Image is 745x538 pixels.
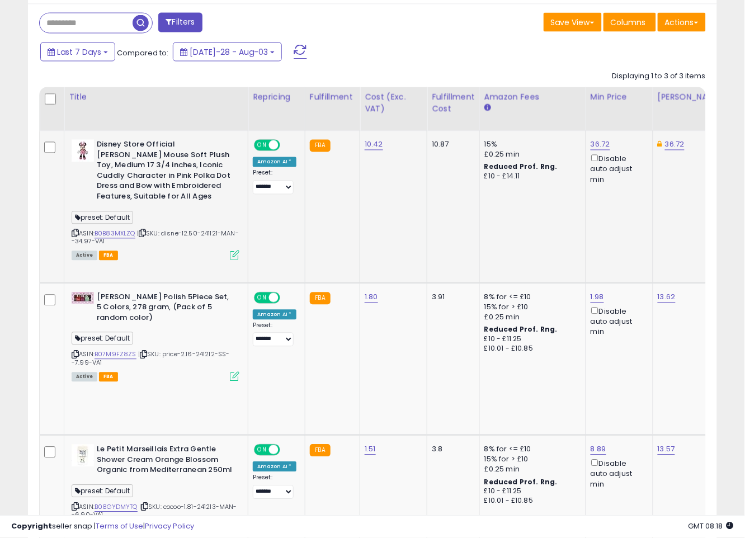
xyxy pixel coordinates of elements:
[145,521,194,532] a: Privacy Policy
[57,46,101,58] span: Last 7 Days
[611,17,646,28] span: Columns
[658,13,706,32] button: Actions
[117,48,168,58] span: Compared to:
[255,446,269,455] span: ON
[11,521,52,532] strong: Copyright
[665,139,685,150] a: 36.72
[253,169,296,195] div: Preset:
[484,140,577,150] div: 15%
[99,372,118,382] span: FBA
[96,521,143,532] a: Terms of Use
[484,487,577,497] div: £10 - £11.25
[72,332,133,345] span: preset: Default
[484,455,577,465] div: 15% for > £10
[365,444,376,455] a: 1.51
[432,292,471,303] div: 3.91
[658,444,675,455] a: 13.57
[69,92,243,103] div: Title
[432,445,471,455] div: 3.8
[591,153,644,185] div: Disable auto adjust min
[158,13,202,32] button: Filters
[97,292,233,327] b: [PERSON_NAME] Polish 5Piece Set, 5 Colors, 278 gram, (Pack of 5 random color)
[484,172,577,182] div: £10 - £14.11
[484,335,577,344] div: £10 - £11.25
[95,350,136,360] a: B07M9FZ8ZS
[72,292,239,381] div: ASIN:
[658,92,724,103] div: [PERSON_NAME]
[72,140,239,259] div: ASIN:
[253,462,296,472] div: Amazon AI *
[279,446,296,455] span: OFF
[72,292,94,304] img: 41aASbDE55L._SL40_.jpg
[253,474,296,499] div: Preset:
[190,46,268,58] span: [DATE]-28 - Aug-03
[484,478,558,487] b: Reduced Prof. Rng.
[544,13,602,32] button: Save View
[484,344,577,354] div: £10.01 - £10.85
[72,445,94,467] img: 31WPt3lg9VL._SL40_.jpg
[591,457,644,490] div: Disable auto adjust min
[40,43,115,62] button: Last 7 Days
[432,92,475,115] div: Fulfillment Cost
[591,444,606,455] a: 8.89
[72,372,97,382] span: All listings currently available for purchase on Amazon
[72,485,133,498] span: preset: Default
[255,141,269,150] span: ON
[72,211,133,224] span: preset: Default
[279,141,296,150] span: OFF
[432,140,471,150] div: 10.87
[365,139,383,150] a: 10.42
[310,445,331,457] small: FBA
[310,140,331,152] small: FBA
[99,251,118,261] span: FBA
[365,292,378,303] a: 1.80
[603,13,656,32] button: Columns
[591,139,610,150] a: 36.72
[484,303,577,313] div: 15% for > £10
[310,92,355,103] div: Fulfillment
[591,305,644,338] div: Disable auto adjust min
[95,229,135,239] a: B0B83MXLZQ
[72,140,94,162] img: 310M-XNoa7L._SL40_.jpg
[484,465,577,475] div: £0.25 min
[484,92,581,103] div: Amazon Fees
[484,292,577,303] div: 8% for <= £10
[658,292,676,303] a: 13.62
[72,503,237,520] span: | SKU: cocoo-1.81-241213-MAN--6.90-VA1
[253,310,296,320] div: Amazon AI *
[72,251,97,261] span: All listings currently available for purchase on Amazon
[72,229,239,246] span: | SKU: disne-12.50-241121-MAN--34.97-VA1
[484,150,577,160] div: £0.25 min
[591,92,648,103] div: Min Price
[11,522,194,532] div: seller snap | |
[591,292,604,303] a: 1.98
[484,445,577,455] div: 8% for <= £10
[365,92,422,115] div: Cost (Exc. VAT)
[253,157,296,167] div: Amazon AI *
[689,521,734,532] span: 2025-08-11 08:18 GMT
[97,445,233,479] b: Le Petit Marseillais Extra Gentle Shower Cream Orange Blossom Organic from Mediterranean 250ml
[612,72,706,82] div: Displaying 1 to 3 of 3 items
[484,103,491,114] small: Amazon Fees.
[484,325,558,334] b: Reduced Prof. Rng.
[95,503,138,512] a: B08GYDMYTQ
[310,292,331,305] small: FBA
[484,162,558,172] b: Reduced Prof. Rng.
[255,293,269,303] span: ON
[173,43,282,62] button: [DATE]-28 - Aug-03
[253,92,300,103] div: Repricing
[484,313,577,323] div: £0.25 min
[97,140,233,205] b: Disney Store Official [PERSON_NAME] Mouse Soft Plush Toy, Medium 17 3/4 inches, Iconic Cuddly Cha...
[484,497,577,506] div: £10.01 - £10.85
[253,322,296,347] div: Preset:
[72,350,230,367] span: | SKU: price-2.16-241212-SS--7.99-VA1
[279,293,296,303] span: OFF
